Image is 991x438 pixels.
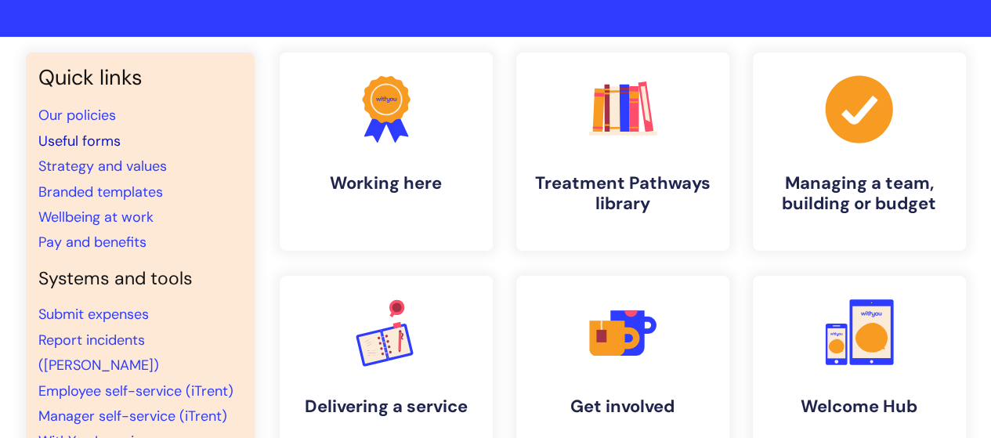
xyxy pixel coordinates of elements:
[38,132,121,150] a: Useful forms
[516,52,729,251] a: Treatment Pathways library
[38,157,167,176] a: Strategy and values
[765,173,953,215] h4: Managing a team, building or budget
[529,173,717,215] h4: Treatment Pathways library
[292,173,480,194] h4: Working here
[38,208,154,226] a: Wellbeing at work
[38,407,227,425] a: Manager self-service (iTrent)
[529,396,717,417] h4: Get involved
[280,52,493,251] a: Working here
[292,396,480,417] h4: Delivering a service
[38,382,233,400] a: Employee self-service (iTrent)
[38,331,159,375] a: Report incidents ([PERSON_NAME])
[765,396,953,417] h4: Welcome Hub
[753,52,966,251] a: Managing a team, building or budget
[38,65,242,90] h3: Quick links
[38,233,146,252] a: Pay and benefits
[38,305,149,324] a: Submit expenses
[38,106,116,125] a: Our policies
[38,268,242,290] h4: Systems and tools
[38,183,163,201] a: Branded templates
